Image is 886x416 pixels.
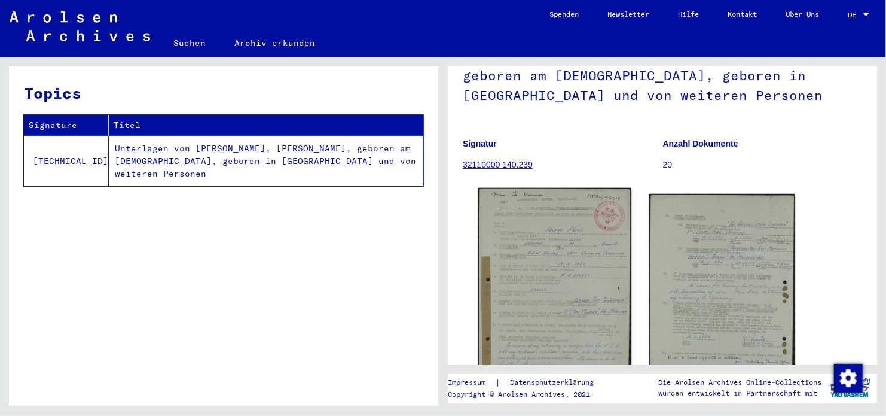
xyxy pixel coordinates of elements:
a: Datenschutzerklärung [500,376,608,389]
div: | [448,376,608,389]
h3: Topics [24,81,423,105]
th: Signature [24,115,109,136]
a: 32110000 140.239 [463,160,533,169]
td: [TECHNICAL_ID] [24,136,109,186]
a: Impressum [448,376,495,389]
img: Zustimmung ändern [834,364,863,393]
a: Archiv erkunden [221,29,330,57]
b: Signatur [463,139,497,148]
div: Zustimmung ändern [833,363,862,392]
h1: Unterlagen von [PERSON_NAME], [PERSON_NAME], geboren am [DEMOGRAPHIC_DATA], geboren in [GEOGRAPHI... [463,28,862,120]
b: Anzahl Dokumente [663,139,738,148]
img: Arolsen_neg.svg [10,11,150,41]
p: 20 [663,159,863,171]
a: Suchen [160,29,221,57]
span: DE [848,11,861,19]
p: wurden entwickelt in Partnerschaft mit [658,388,821,399]
img: yv_logo.png [828,373,873,403]
p: Die Arolsen Archives Online-Collections [658,377,821,388]
th: Titel [109,115,423,136]
td: Unterlagen von [PERSON_NAME], [PERSON_NAME], geboren am [DEMOGRAPHIC_DATA], geboren in [GEOGRAPHI... [109,136,423,186]
p: Copyright © Arolsen Archives, 2021 [448,389,608,400]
